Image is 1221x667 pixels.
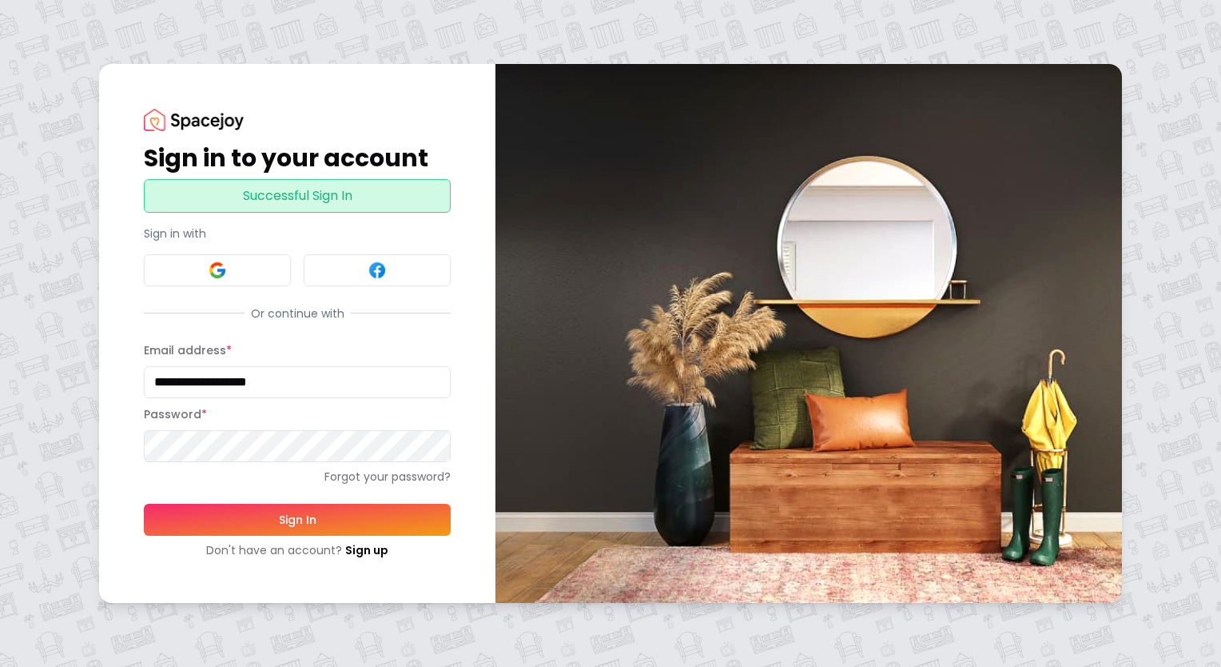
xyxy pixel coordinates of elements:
label: Email address [144,342,232,358]
img: Facebook signin [368,261,387,280]
button: Sign In [144,504,451,536]
label: Password [144,406,207,422]
p: Sign in with [144,226,451,242]
h1: Successful Sign In [151,186,443,206]
a: Forgot your password? [144,469,451,485]
span: Or continue with [245,306,351,322]
img: banner [495,64,1122,602]
img: Google signin [208,261,227,280]
img: Spacejoy Logo [144,109,244,130]
h1: Sign in to your account [144,144,451,173]
div: Don't have an account? [144,542,451,558]
a: Sign up [345,542,388,558]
